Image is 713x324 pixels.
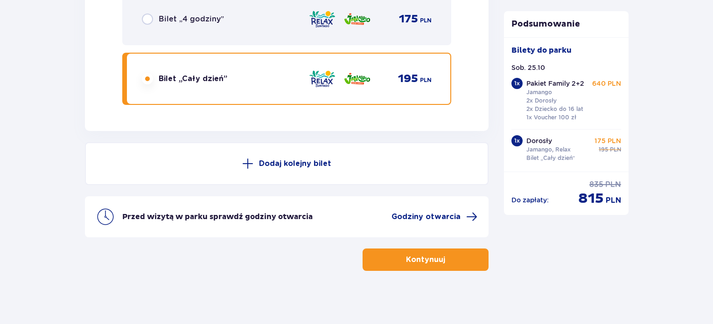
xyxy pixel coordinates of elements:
[526,136,552,145] p: Dorosły
[343,69,371,89] img: Jamango
[391,212,461,222] span: Godziny otwarcia
[511,195,549,205] p: Do zapłaty :
[610,145,621,154] span: PLN
[511,63,545,72] p: Sob. 25.10
[420,16,432,25] span: PLN
[511,45,572,55] p: Bilety do parku
[526,97,583,122] p: 2x Dorosły 2x Dziecko do 16 lat 1x Voucher 100 zł
[308,9,336,29] img: Relax
[526,154,575,162] p: Bilet „Cały dzień”
[122,212,313,222] p: Przed wizytą w parku sprawdź godziny otwarcia
[526,79,584,88] p: Pakiet Family 2+2
[85,142,489,185] button: Dodaj kolejny bilet
[606,195,621,206] span: PLN
[592,79,621,88] p: 640 PLN
[363,248,489,271] button: Kontynuuj
[605,179,621,190] span: PLN
[599,145,608,154] span: 195
[391,211,477,222] a: Godziny otwarcia
[398,72,418,86] span: 195
[343,9,371,29] img: Jamango
[594,136,621,145] p: 175 PLN
[578,190,604,207] span: 815
[159,74,227,84] span: Bilet „Cały dzień”
[420,76,432,84] span: PLN
[511,78,523,89] div: 1 x
[526,88,552,97] p: Jamango
[526,145,571,154] p: Jamango, Relax
[406,255,445,265] p: Kontynuuj
[159,14,224,24] span: Bilet „4 godziny”
[308,69,336,89] img: Relax
[399,12,418,26] span: 175
[504,19,629,30] p: Podsumowanie
[511,135,523,146] div: 1 x
[259,159,331,169] p: Dodaj kolejny bilet
[589,179,603,190] span: 835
